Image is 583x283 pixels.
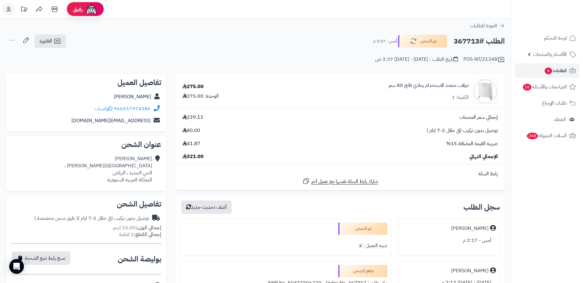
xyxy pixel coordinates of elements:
[11,141,161,148] h2: عنوان الشحن
[452,94,469,101] div: الكمية: 1
[119,231,161,238] small: 1 قطعة
[16,3,32,17] a: تحديثات المنصة
[402,235,496,246] div: أمس - 2:17 م
[459,114,498,121] span: إجمالي سعر المنتجات
[554,115,566,124] span: العملاء
[463,56,505,63] div: POS-NT/21348
[11,200,161,208] h2: تفاصيل الشحن
[542,99,567,107] span: طلبات الإرجاع
[427,127,498,134] span: توصيل بدون تركيب (في خلال 2-7 ايام )
[182,93,219,100] div: الوحدة: 275.00
[71,117,151,124] a: [EMAIL_ADDRESS][DOMAIN_NAME]
[302,177,378,185] a: شارك رابط السلة نفسها مع عميل آخر
[184,240,387,252] div: تنبيه العميل : لا
[544,67,552,74] span: 4
[35,34,66,48] a: الفاتورة
[85,3,98,15] img: ai-face.png
[136,224,161,231] strong: إجمالي الوزن:
[134,231,161,238] strong: إجمالي القطع:
[533,50,567,59] span: الأقسام والمنتجات
[34,215,78,222] span: ( طرق شحن مخصصة )
[182,140,200,147] span: 41.87
[515,63,579,78] a: الطلبات4
[544,34,567,42] span: لوحة التحكم
[114,105,151,112] a: 966557974386
[451,267,489,274] div: [PERSON_NAME]
[375,56,458,63] div: تاريخ الطلب : [DATE] - [DATE] 3:37 ص
[25,254,65,262] span: نسخ رابط تتبع الشحنة
[64,155,152,183] div: [PERSON_NAME] [GEOGRAPHIC_DATA][PERSON_NAME] ، الحي الجديد ، الرياض المملكة العربية السعودية
[515,128,579,143] a: السلات المتروكة248
[118,255,161,263] h2: بوليصة الشحن
[73,6,83,13] span: رفيق
[522,83,567,91] span: المراجعات والأسئلة
[34,215,149,222] div: توصيل بدون تركيب (في خلال 2-7 ايام )
[311,178,378,185] span: شارك رابط السلة نفسها مع عميل آخر
[113,224,161,231] small: 10.00 كجم
[451,225,489,232] div: [PERSON_NAME]
[515,31,579,45] a: لوحة التحكم
[470,22,505,29] a: العودة للطلبات
[182,83,204,90] div: 275.00
[470,22,497,29] span: العودة للطلبات
[40,37,52,45] span: الفاتورة
[526,131,567,140] span: السلات المتروكة
[178,170,502,177] div: رابط السلة
[338,265,387,277] div: جاهز للشحن
[94,105,113,112] a: واتساب
[9,259,24,274] div: Open Intercom Messenger
[454,35,505,48] h2: الطلب #367713
[398,35,447,48] button: تم الشحن
[114,93,151,100] a: [PERSON_NAME]
[12,251,70,265] button: نسخ رابط تتبع الشحنة
[527,132,538,139] span: 248
[11,79,161,86] h2: تفاصيل العميل
[182,153,204,160] span: 321.00
[544,66,567,75] span: الطلبات
[389,82,469,89] a: دولاب متعدد الاستخدام رمادي فاتح 80 سم
[181,200,232,214] button: أضف تحديث جديد
[373,38,397,44] small: أمس - 2:17 م
[463,204,500,211] h3: سجل الطلب
[446,140,498,147] span: ضريبة القيمة المضافة 15%
[515,79,579,94] a: المراجعات والأسئلة16
[338,223,387,235] div: تم الشحن
[541,5,577,17] img: logo-2.png
[515,112,579,127] a: العملاء
[474,79,497,104] img: 1738405543-110113010117-90x90.jpg
[182,114,203,121] span: 239.13
[523,83,532,91] span: 16
[469,153,498,160] span: الإجمالي النهائي
[182,127,200,134] span: 40.00
[515,96,579,110] a: طلبات الإرجاع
